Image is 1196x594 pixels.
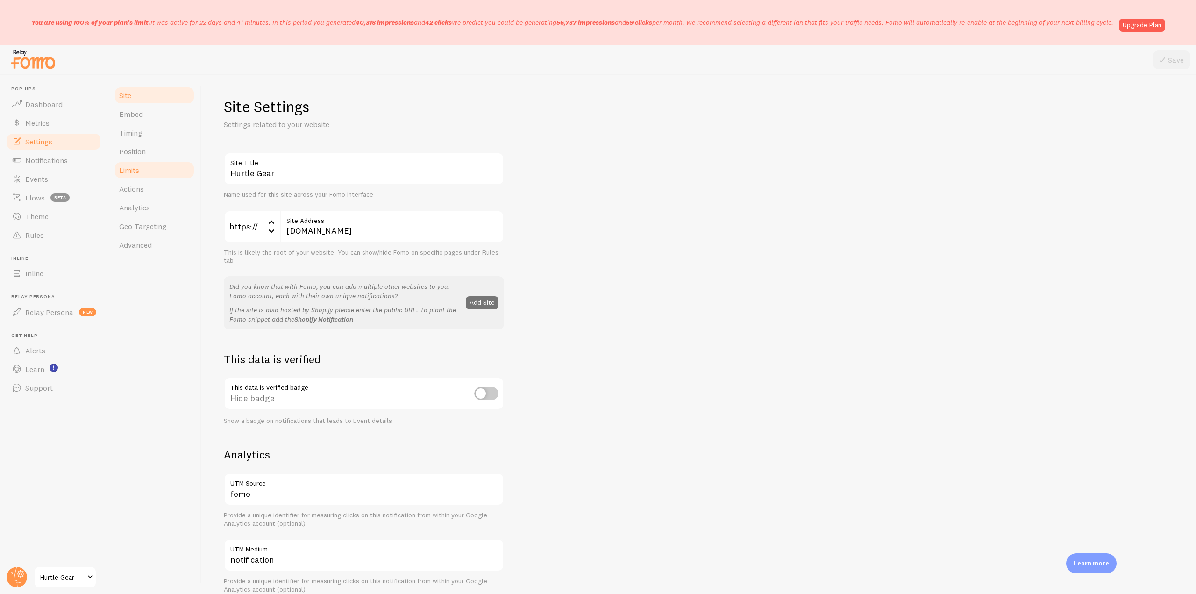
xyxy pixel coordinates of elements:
[224,539,504,555] label: UTM Medium
[6,95,102,114] a: Dashboard
[229,282,460,301] p: Did you know that with Fomo, you can add multiple other websites to your Fomo account, each with ...
[1074,559,1109,568] p: Learn more
[6,379,102,397] a: Support
[114,105,195,123] a: Embed
[224,511,504,528] div: Provide a unique identifier for measuring clicks on this notification from within your Google Ana...
[425,18,452,27] b: 42 clicks
[119,203,150,212] span: Analytics
[119,109,143,119] span: Embed
[6,151,102,170] a: Notifications
[556,18,652,27] span: and
[224,473,504,489] label: UTM Source
[6,188,102,207] a: Flows beta
[25,230,44,240] span: Rules
[224,152,504,168] label: Site Title
[6,360,102,379] a: Learn
[34,566,97,588] a: Hurtle Gear
[114,142,195,161] a: Position
[11,256,102,262] span: Inline
[25,174,48,184] span: Events
[119,240,152,250] span: Advanced
[356,18,414,27] b: 40,318 impressions
[224,352,504,366] h2: This data is verified
[50,193,70,202] span: beta
[50,364,58,372] svg: <p>Watch New Feature Tutorials!</p>
[6,264,102,283] a: Inline
[6,303,102,322] a: Relay Persona new
[25,137,52,146] span: Settings
[25,269,43,278] span: Inline
[31,18,150,27] span: You are using 100% of your plan's limit.
[6,207,102,226] a: Theme
[6,132,102,151] a: Settings
[25,308,73,317] span: Relay Persona
[119,128,142,137] span: Timing
[114,198,195,217] a: Analytics
[114,86,195,105] a: Site
[119,147,146,156] span: Position
[31,18,1113,27] p: It was active for 22 days and 41 minutes. In this period you generated We predict you could be ge...
[356,18,452,27] span: and
[1066,553,1117,573] div: Learn more
[119,222,166,231] span: Geo Targeting
[466,296,498,309] button: Add Site
[119,91,131,100] span: Site
[224,119,448,130] p: Settings related to your website
[6,226,102,244] a: Rules
[626,18,652,27] b: 59 clicks
[79,308,96,316] span: new
[114,161,195,179] a: Limits
[280,210,504,226] label: Site Address
[25,100,63,109] span: Dashboard
[114,217,195,236] a: Geo Targeting
[224,377,504,411] div: Hide badge
[40,572,85,583] span: Hurtle Gear
[25,383,53,393] span: Support
[556,18,615,27] b: 56,737 impressions
[119,165,139,175] span: Limits
[114,123,195,142] a: Timing
[294,315,353,323] a: Shopify Notification
[25,365,44,374] span: Learn
[224,417,504,425] div: Show a badge on notifications that leads to Event details
[224,191,504,199] div: Name used for this site across your Fomo interface
[25,346,45,355] span: Alerts
[114,179,195,198] a: Actions
[119,184,144,193] span: Actions
[280,210,504,243] input: myhonestcompany.com
[11,86,102,92] span: Pop-ups
[229,305,460,324] p: If the site is also hosted by Shopify please enter the public URL. To plant the Fomo snippet add the
[11,294,102,300] span: Relay Persona
[1119,19,1165,32] a: Upgrade Plan
[224,97,504,116] h1: Site Settings
[224,210,280,243] div: https://
[224,447,504,462] h2: Analytics
[224,249,504,265] div: This is likely the root of your website. You can show/hide Fomo on specific pages under Rules tab
[11,333,102,339] span: Get Help
[6,341,102,360] a: Alerts
[114,236,195,254] a: Advanced
[25,156,68,165] span: Notifications
[25,118,50,128] span: Metrics
[6,114,102,132] a: Metrics
[25,193,45,202] span: Flows
[224,577,504,594] div: Provide a unique identifier for measuring clicks on this notification from within your Google Ana...
[6,170,102,188] a: Events
[10,47,57,71] img: fomo-relay-logo-orange.svg
[25,212,49,221] span: Theme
